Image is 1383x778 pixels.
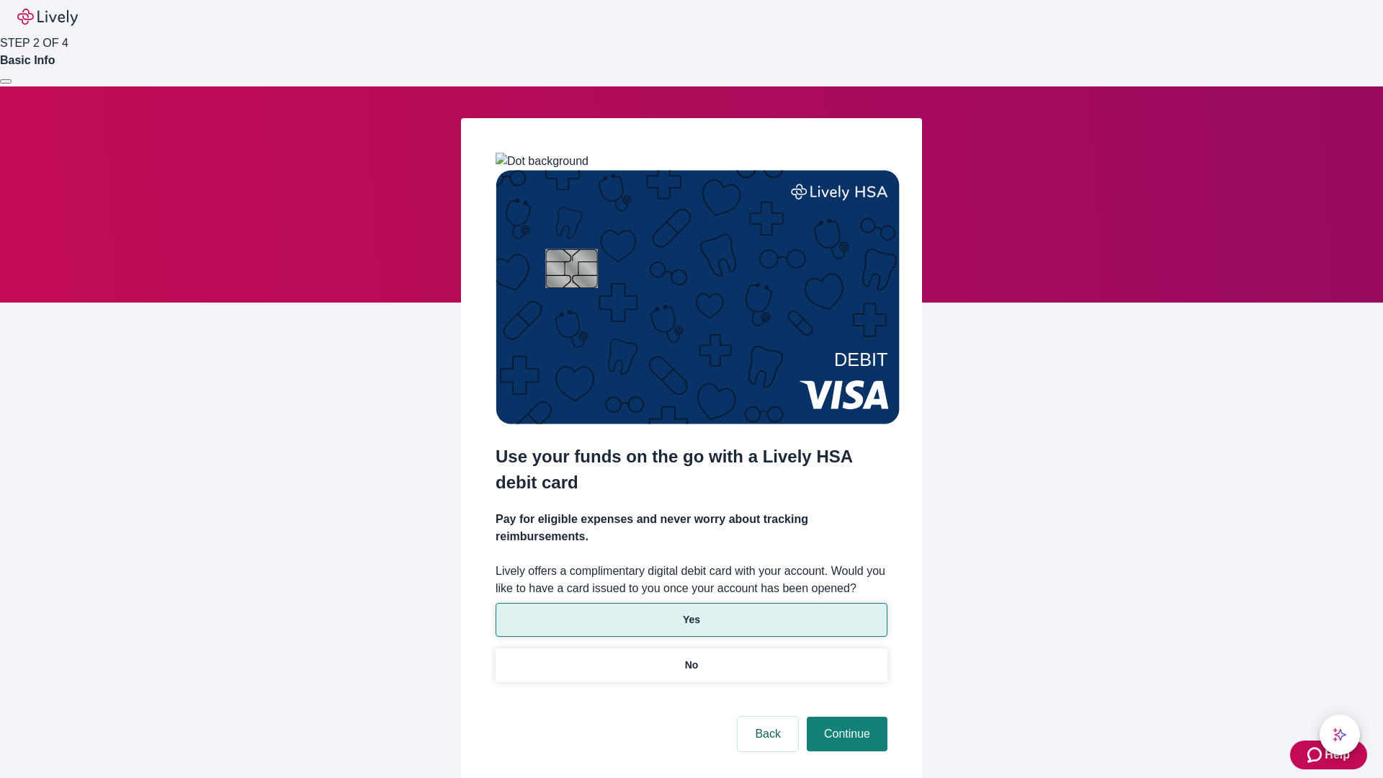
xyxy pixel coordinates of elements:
[738,717,798,751] button: Back
[496,170,900,424] img: Debit card
[1307,746,1325,764] svg: Zendesk support icon
[496,153,588,170] img: Dot background
[1325,746,1350,764] span: Help
[683,612,700,627] p: Yes
[496,648,887,682] button: No
[807,717,887,751] button: Continue
[496,444,887,496] h2: Use your funds on the go with a Lively HSA debit card
[496,511,887,545] h4: Pay for eligible expenses and never worry about tracking reimbursements.
[17,9,78,26] img: Lively
[1290,741,1367,769] button: Zendesk support iconHelp
[1333,728,1347,742] svg: Lively AI Assistant
[496,603,887,637] button: Yes
[685,658,699,673] p: No
[496,563,887,597] label: Lively offers a complimentary digital debit card with your account. Would you like to have a card...
[1320,715,1360,755] button: chat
